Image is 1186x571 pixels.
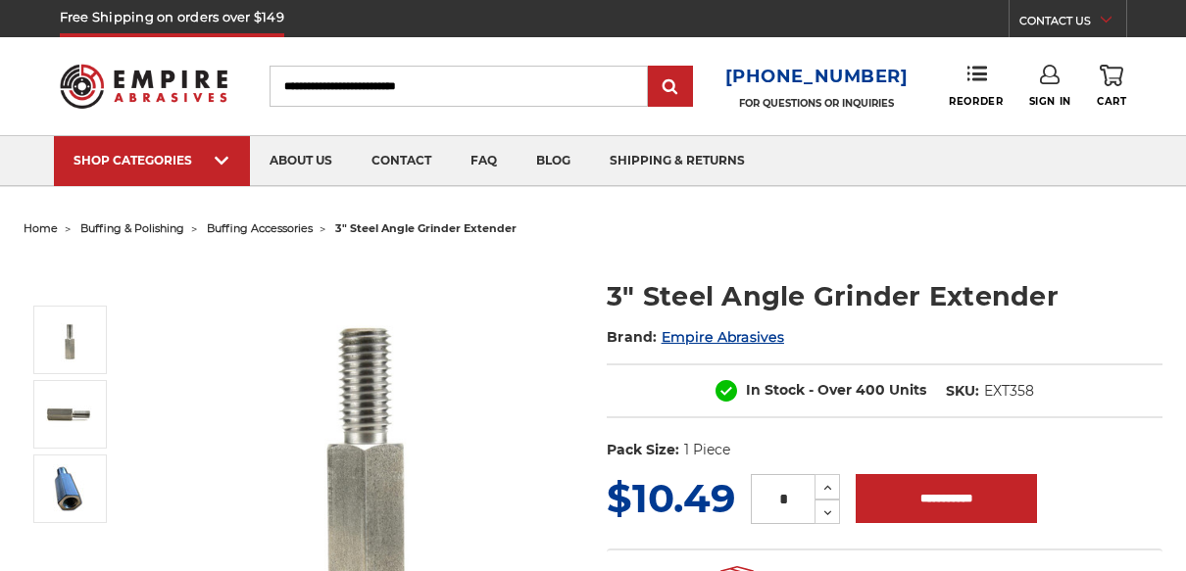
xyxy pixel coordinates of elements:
[607,328,658,346] span: Brand:
[250,136,352,186] a: about us
[949,95,1003,108] span: Reorder
[45,390,94,439] img: 3" Steel Angle Grinder Extender
[1019,10,1126,37] a: CONTACT US
[1097,95,1126,108] span: Cart
[352,136,451,186] a: contact
[889,381,926,399] span: Units
[517,136,590,186] a: blog
[662,328,784,346] a: Empire Abrasives
[946,381,979,402] dt: SKU:
[746,381,805,399] span: In Stock
[1029,95,1071,108] span: Sign In
[335,221,517,235] span: 3" steel angle grinder extender
[984,381,1034,402] dd: EXT358
[856,381,885,399] span: 400
[607,277,1162,315] h1: 3" Steel Angle Grinder Extender
[725,97,909,110] p: FOR QUESTIONS OR INQUIRIES
[451,136,517,186] a: faq
[60,53,227,119] img: Empire Abrasives
[45,315,94,364] img: 3" Steel Angle Grinder Extender
[80,221,184,235] a: buffing & polishing
[45,464,94,513] img: 3" Steel Angle Grinder Extender
[809,381,852,399] span: - Over
[24,221,58,235] a: home
[607,474,735,522] span: $10.49
[684,440,730,460] dd: 1 Piece
[607,440,679,460] dt: Pack Size:
[207,221,313,235] a: buffing accessories
[651,68,690,107] input: Submit
[590,136,765,186] a: shipping & returns
[1097,65,1126,108] a: Cart
[74,153,230,167] div: SHOP CATEGORIES
[949,65,1003,107] a: Reorder
[725,63,909,91] a: [PHONE_NUMBER]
